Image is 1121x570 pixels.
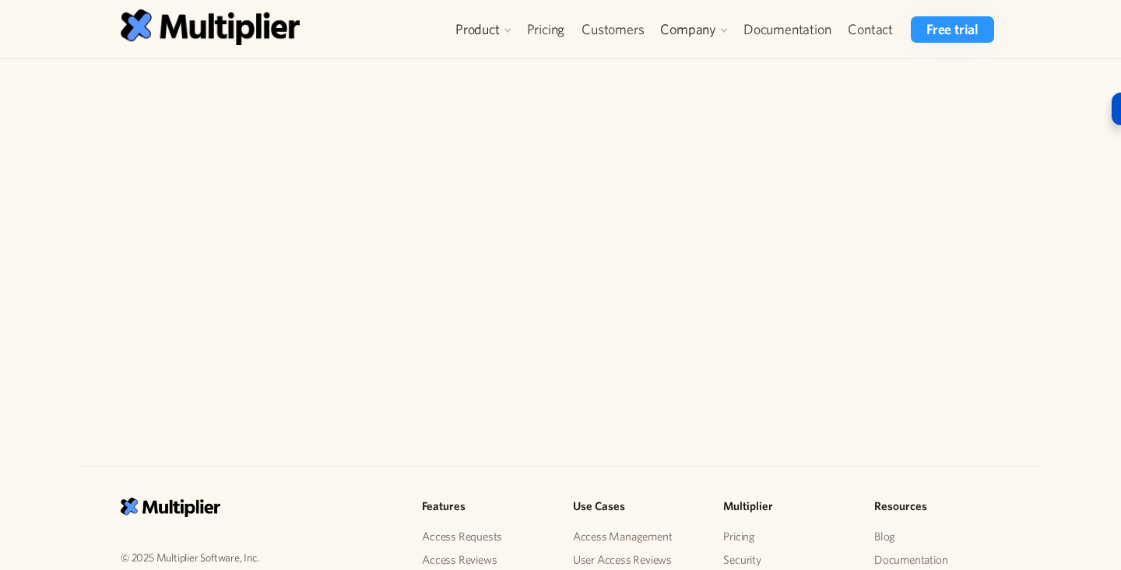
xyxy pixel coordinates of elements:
h5: Use Cases [573,498,699,516]
div: Product [448,16,518,43]
a: Blog [874,525,1000,548]
a: Contact [839,16,901,43]
div: Company [652,16,735,43]
a: Documentation [735,16,839,43]
a: Free trial [911,16,994,43]
a: Access Requests [422,525,548,548]
a: Pricing [723,525,849,548]
a: Access Management [573,525,699,548]
h5: Resources [874,498,1000,516]
a: Pricing [518,16,574,43]
div: Company [660,20,716,39]
div: Product [455,20,500,39]
p: © 2025 Multiplier Software, Inc. [121,548,397,566]
h5: Features [422,498,548,516]
a: Customers [573,16,652,43]
h5: Multiplier [723,498,849,516]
